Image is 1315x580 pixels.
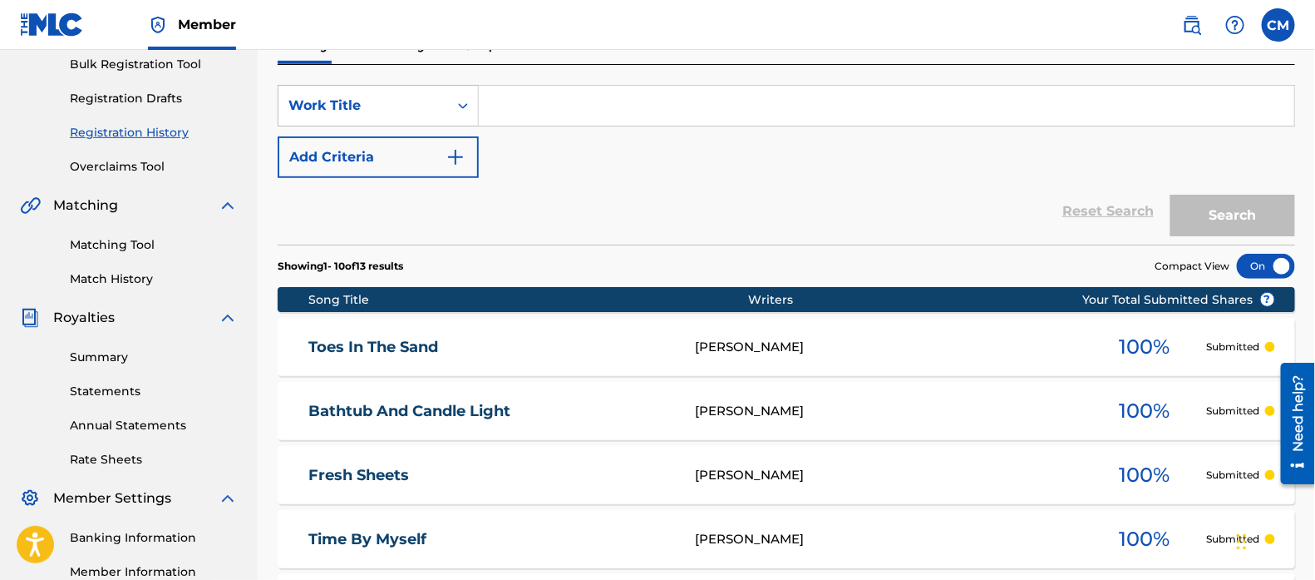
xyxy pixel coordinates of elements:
[1219,8,1252,42] div: Help
[1155,259,1229,274] span: Compact View
[70,158,238,176] a: Overclaims Tool
[1083,291,1275,309] span: Your Total Submitted Shares
[308,338,673,357] a: Toes In The Sand
[695,466,1081,485] div: [PERSON_NAME]
[20,488,40,508] img: Member Settings
[1119,524,1170,554] span: 100 %
[1119,332,1170,362] span: 100 %
[1237,517,1247,567] div: Drag
[1262,8,1295,42] div: User Menu
[20,308,40,328] img: Royalties
[70,236,238,254] a: Matching Tool
[1207,340,1260,354] p: Submitted
[278,85,1295,245] form: Search Form
[695,402,1081,421] div: [PERSON_NAME]
[70,90,238,107] a: Registration Drafts
[288,96,438,116] div: Work Title
[218,488,238,508] img: expand
[1232,500,1315,580] iframe: Chat Widget
[1207,404,1260,419] p: Submitted
[1119,396,1170,426] span: 100 %
[70,529,238,547] a: Banking Information
[695,338,1081,357] div: [PERSON_NAME]
[1261,293,1274,306] span: ?
[446,147,465,167] img: 9d2ae6d4665cec9f34b9.svg
[218,308,238,328] img: expand
[148,15,168,35] img: Top Rightsholder
[70,56,238,73] a: Bulk Registration Tool
[70,124,238,141] a: Registration History
[178,15,236,34] span: Member
[53,196,118,216] span: Matching
[20,196,41,216] img: Matching
[308,466,673,485] a: Fresh Sheets
[278,136,479,178] button: Add Criteria
[1182,15,1202,35] img: search
[308,530,673,549] a: Time By Myself
[70,383,238,400] a: Statements
[308,291,749,309] div: Song Title
[1268,356,1315,490] iframe: Resource Center
[70,451,238,468] a: Rate Sheets
[20,12,84,37] img: MLC Logo
[1207,468,1260,483] p: Submitted
[1175,8,1209,42] a: Public Search
[70,417,238,434] a: Annual Statements
[53,308,115,328] span: Royalties
[1207,532,1260,547] p: Submitted
[278,259,403,274] p: Showing 1 - 10 of 13 results
[695,530,1081,549] div: [PERSON_NAME]
[70,270,238,288] a: Match History
[748,291,1135,309] div: Writers
[70,349,238,366] a: Summary
[1225,15,1245,35] img: help
[218,196,238,216] img: expand
[1119,460,1170,490] span: 100 %
[308,402,673,421] a: Bathtub And Candle Light
[53,488,171,508] span: Member Settings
